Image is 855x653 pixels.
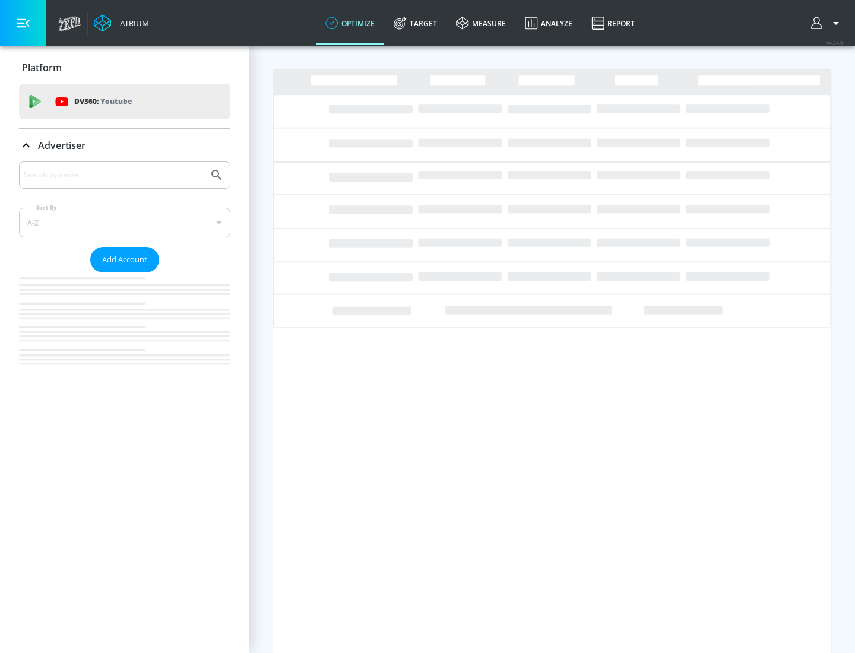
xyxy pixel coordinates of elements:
p: Platform [22,61,62,74]
div: Advertiser [19,161,230,388]
a: Target [384,2,446,45]
input: Search by name [24,167,204,183]
a: Analyze [515,2,582,45]
nav: list of Advertiser [19,272,230,388]
div: Atrium [115,18,149,28]
a: measure [446,2,515,45]
span: Add Account [102,253,147,267]
div: DV360: Youtube [19,84,230,119]
label: Sort By [34,204,59,211]
div: Advertiser [19,129,230,162]
p: Advertiser [38,139,85,152]
a: Atrium [94,14,149,32]
a: Report [582,2,644,45]
div: Platform [19,51,230,84]
button: Add Account [90,247,159,272]
div: A-Z [19,208,230,237]
span: v 4.24.0 [826,39,843,46]
p: Youtube [100,95,132,107]
p: DV360: [74,95,132,108]
a: optimize [316,2,384,45]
